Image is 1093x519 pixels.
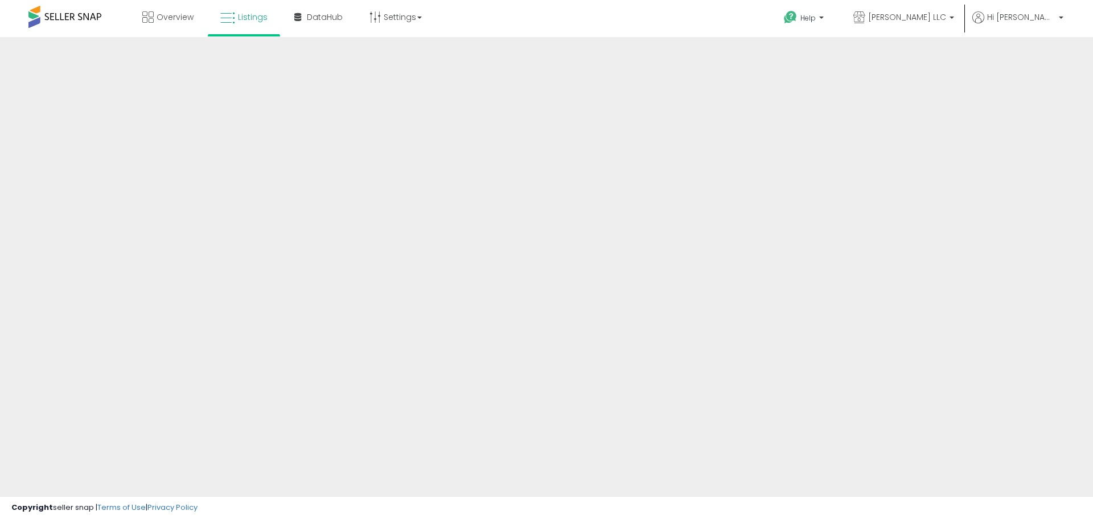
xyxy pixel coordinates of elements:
[868,11,946,23] span: [PERSON_NAME] LLC
[972,11,1063,37] a: Hi [PERSON_NAME]
[11,502,198,513] div: seller snap | |
[783,10,798,24] i: Get Help
[11,502,53,513] strong: Copyright
[800,13,816,23] span: Help
[307,11,343,23] span: DataHub
[775,2,835,37] a: Help
[238,11,268,23] span: Listings
[97,502,146,513] a: Terms of Use
[987,11,1055,23] span: Hi [PERSON_NAME]
[157,11,194,23] span: Overview
[147,502,198,513] a: Privacy Policy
